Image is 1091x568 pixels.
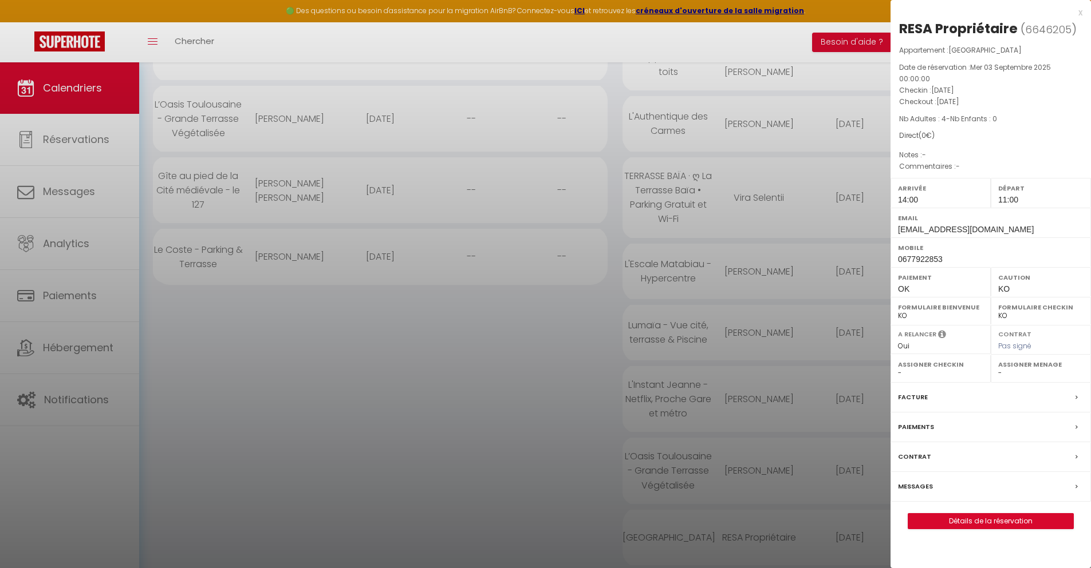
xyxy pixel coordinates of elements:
i: Sélectionner OUI si vous souhaiter envoyer les séquences de messages post-checkout [938,329,946,342]
span: - [956,161,960,171]
span: [DATE] [936,97,959,106]
span: Mer 03 Septembre 2025 00:00:00 [899,62,1051,84]
span: Pas signé [998,341,1031,351]
span: 14:00 [898,195,918,204]
label: Formulaire Bienvenue [898,301,983,313]
label: Assigner Checkin [898,359,983,370]
span: [DATE] [931,85,954,95]
p: Date de réservation : [899,62,1082,85]
span: - [922,150,926,160]
span: 6646205 [1025,22,1072,37]
span: KO [998,284,1010,293]
div: Direct [899,130,1082,141]
button: Détails de la réservation [908,513,1074,529]
span: OK [898,284,909,293]
label: A relancer [898,329,936,339]
button: Ouvrir le widget de chat LiveChat [9,5,44,39]
span: Nb Enfants : 0 [950,114,997,124]
span: ( ) [1021,21,1077,37]
a: Détails de la réservation [908,514,1073,529]
p: Checkout : [899,96,1082,108]
label: Mobile [898,242,1084,253]
div: RESA Propriétaire [899,19,1018,38]
p: - [899,113,1082,125]
p: Appartement : [899,45,1082,56]
div: x [891,6,1082,19]
label: Paiement [898,272,983,283]
label: Contrat [898,451,931,463]
label: Facture [898,391,928,403]
span: 11:00 [998,195,1018,204]
label: Email [898,212,1084,224]
label: Caution [998,272,1084,283]
span: [EMAIL_ADDRESS][DOMAIN_NAME] [898,225,1034,234]
label: Arrivée [898,182,983,194]
span: Nb Adultes : 4 [899,114,946,124]
label: Paiements [898,421,934,433]
p: Commentaires : [899,161,1082,172]
span: 0 [921,130,926,140]
span: 0677922853 [898,255,943,264]
p: Checkin : [899,85,1082,96]
p: Notes : [899,149,1082,161]
span: [GEOGRAPHIC_DATA] [948,45,1022,55]
span: ( €) [919,130,935,140]
label: Messages [898,480,933,492]
label: Départ [998,182,1084,194]
label: Assigner Menage [998,359,1084,370]
label: Contrat [998,329,1031,337]
label: Formulaire Checkin [998,301,1084,313]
